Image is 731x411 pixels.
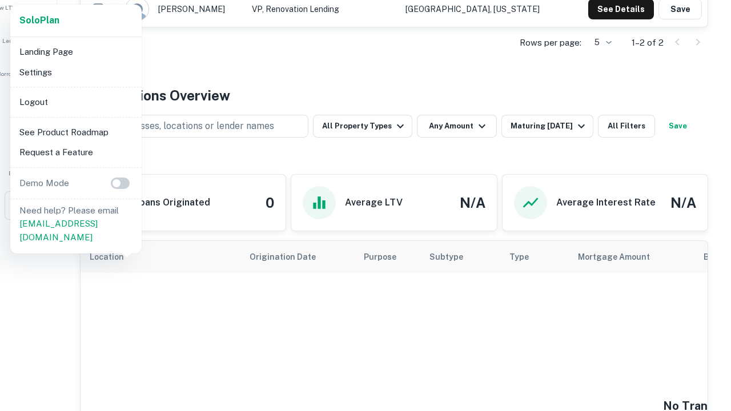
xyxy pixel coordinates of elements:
[19,15,59,26] strong: Solo Plan
[19,219,98,242] a: [EMAIL_ADDRESS][DOMAIN_NAME]
[19,204,132,244] p: Need help? Please email
[15,122,137,143] li: See Product Roadmap
[15,42,137,62] li: Landing Page
[15,142,137,163] li: Request a Feature
[19,14,59,27] a: SoloPlan
[15,92,137,112] li: Logout
[674,283,731,338] iframe: Chat Widget
[15,176,74,190] p: Demo Mode
[15,62,137,83] li: Settings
